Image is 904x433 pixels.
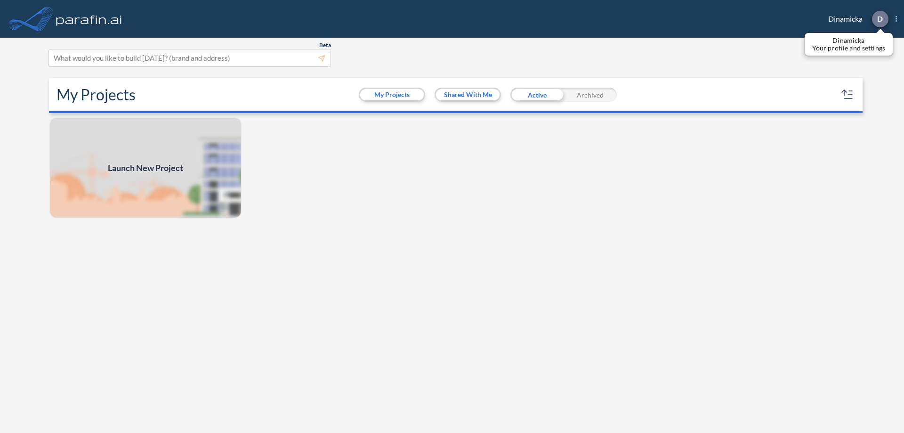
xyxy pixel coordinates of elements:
[108,162,183,174] span: Launch New Project
[812,37,885,44] p: Dinamicka
[319,41,331,49] span: Beta
[840,87,855,102] button: sort
[49,117,242,219] img: add
[812,44,885,52] p: Your profile and settings
[814,11,897,27] div: Dinamicka
[54,9,124,28] img: logo
[510,88,564,102] div: Active
[877,15,883,23] p: D
[436,89,500,100] button: Shared With Me
[360,89,424,100] button: My Projects
[56,86,136,104] h2: My Projects
[564,88,617,102] div: Archived
[49,117,242,219] a: Launch New Project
